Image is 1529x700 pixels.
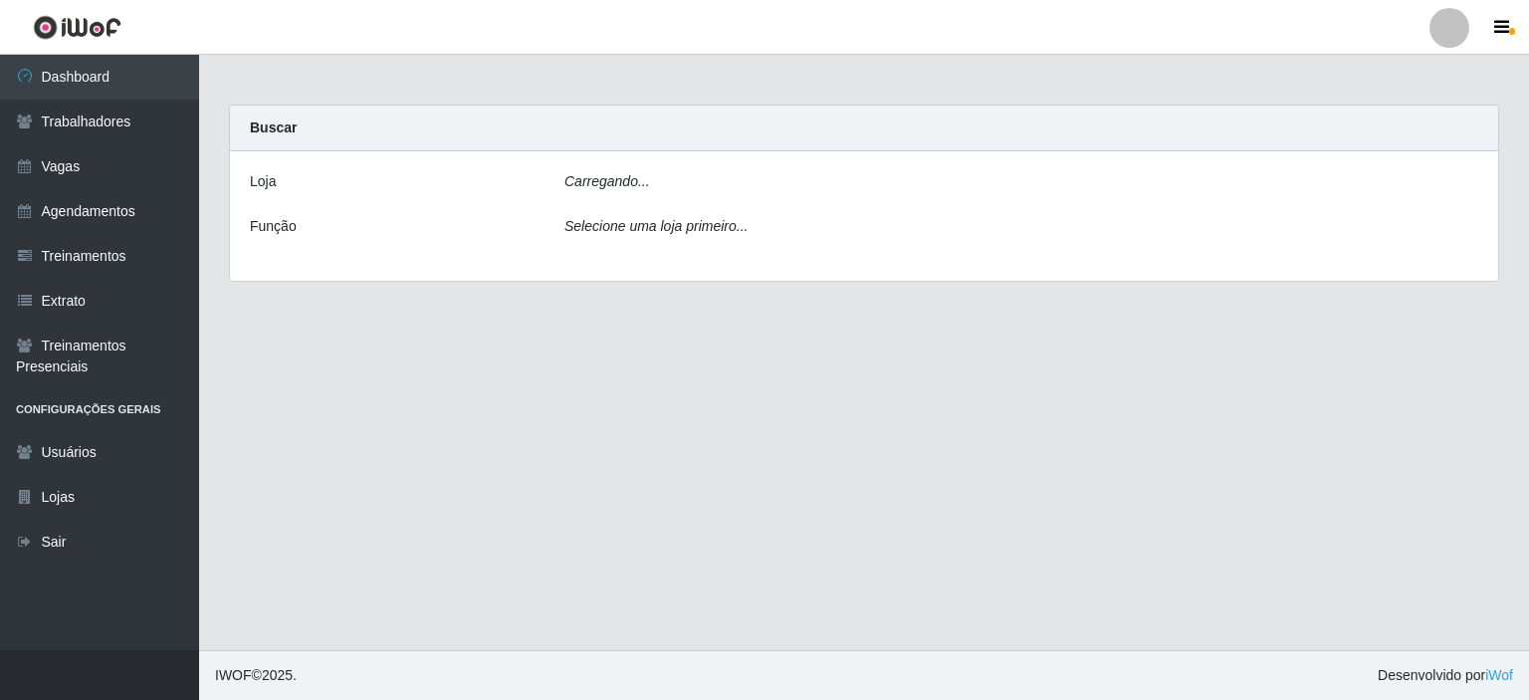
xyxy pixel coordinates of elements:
[250,119,297,135] strong: Buscar
[250,216,297,237] label: Função
[1485,667,1513,683] a: iWof
[215,667,252,683] span: IWOF
[564,173,650,189] i: Carregando...
[33,15,121,40] img: CoreUI Logo
[564,218,748,234] i: Selecione uma loja primeiro...
[1378,665,1513,686] span: Desenvolvido por
[250,171,276,192] label: Loja
[215,665,297,686] span: © 2025 .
